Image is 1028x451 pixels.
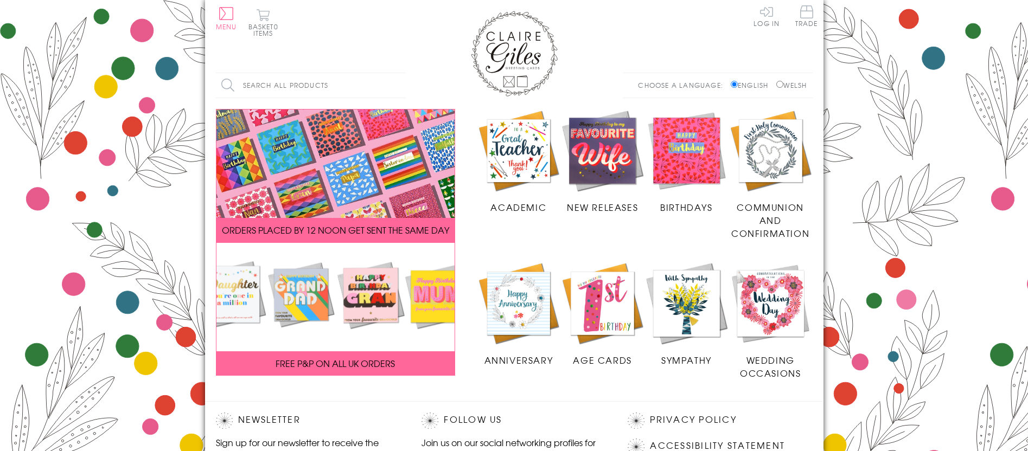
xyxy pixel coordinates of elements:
[731,80,774,90] label: English
[660,201,712,214] span: Birthdays
[248,9,278,36] button: Basket0 items
[650,413,736,427] a: Privacy Policy
[644,109,729,214] a: Birthdays
[754,5,780,27] a: Log In
[484,353,553,366] span: Anniversary
[216,22,237,31] span: Menu
[222,223,449,236] span: ORDERS PLACED BY 12 NOON GET SENT THE SAME DAY
[276,357,395,370] span: FREE P&P ON ALL UK ORDERS
[729,261,813,379] a: Wedding Occasions
[560,109,644,214] a: New Releases
[729,109,813,240] a: Communion and Confirmation
[216,413,400,429] h2: Newsletter
[795,5,818,29] a: Trade
[731,81,738,88] input: English
[253,22,278,38] span: 0 items
[422,413,606,429] h2: Follow Us
[731,201,809,240] span: Communion and Confirmation
[776,80,807,90] label: Welsh
[216,73,406,98] input: Search all products
[567,201,638,214] span: New Releases
[638,80,729,90] p: Choose a language:
[216,7,237,30] button: Menu
[795,5,818,27] span: Trade
[477,261,561,366] a: Anniversary
[661,353,712,366] span: Sympathy
[776,81,783,88] input: Welsh
[560,261,644,366] a: Age Cards
[490,201,546,214] span: Academic
[644,261,729,366] a: Sympathy
[740,353,801,379] span: Wedding Occasions
[471,11,558,96] img: Claire Giles Greetings Cards
[573,353,631,366] span: Age Cards
[477,109,561,214] a: Academic
[395,73,406,98] input: Search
